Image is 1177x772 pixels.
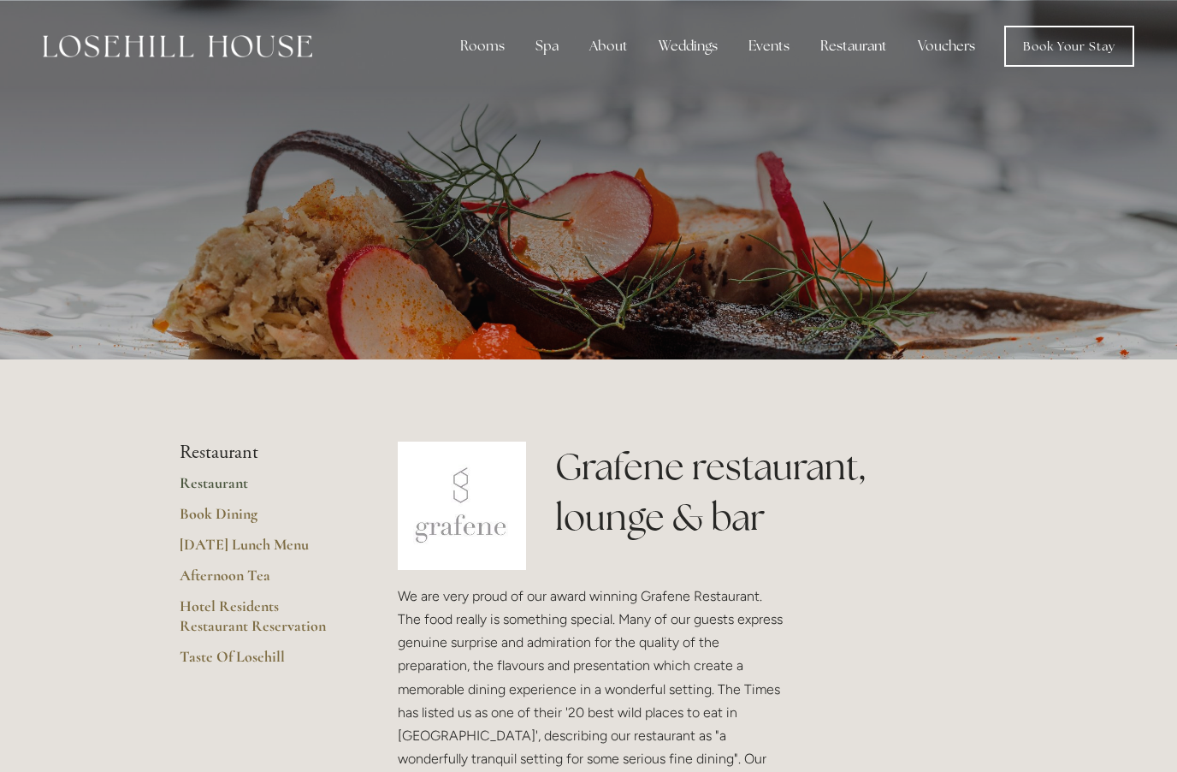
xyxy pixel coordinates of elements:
div: Restaurant [807,29,901,63]
a: Afternoon Tea [180,566,343,597]
a: Vouchers [904,29,989,63]
a: Book Your Stay [1004,26,1134,67]
img: Losehill House [43,35,312,57]
div: Events [735,29,803,63]
div: Spa [522,29,572,63]
a: Book Dining [180,504,343,535]
div: Weddings [645,29,731,63]
div: Rooms [447,29,518,63]
a: Restaurant [180,473,343,504]
a: [DATE] Lunch Menu [180,535,343,566]
img: grafene.jpg [398,442,526,570]
a: Hotel Residents Restaurant Reservation [180,597,343,647]
li: Restaurant [180,442,343,464]
div: About [576,29,642,63]
h1: Grafene restaurant, lounge & bar [555,442,997,543]
a: Taste Of Losehill [180,647,343,678]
